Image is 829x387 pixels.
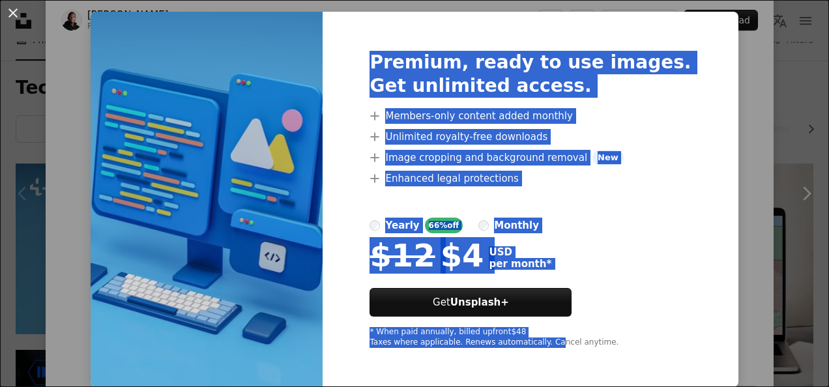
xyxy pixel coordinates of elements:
li: Enhanced legal protections [370,171,691,186]
button: GetUnsplash+ [370,288,572,317]
span: per month * [489,258,551,270]
input: monthly [478,220,489,231]
li: Members-only content added monthly [370,108,691,124]
div: yearly [385,218,419,233]
span: New [592,150,624,165]
span: USD [489,246,551,258]
div: $4 [370,238,484,272]
div: 66% off [425,218,463,233]
li: Unlimited royalty-free downloads [370,129,691,145]
h2: Premium, ready to use images. Get unlimited access. [370,51,691,98]
span: $12 [370,238,435,272]
img: premium_photo-1720287601300-cf423c3d6760 [91,12,323,387]
div: * When paid annually, billed upfront $48 Taxes where applicable. Renews automatically. Cancel any... [370,327,691,348]
li: Image cropping and background removal [370,150,691,165]
strong: Unsplash+ [450,296,509,308]
div: monthly [494,218,539,233]
input: yearly66%off [370,220,380,231]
